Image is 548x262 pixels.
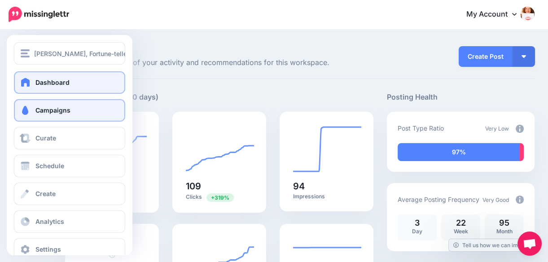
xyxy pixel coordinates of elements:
span: Very Good [482,196,509,203]
a: Settings [14,238,125,261]
a: Schedule [14,155,125,177]
h5: 94 [293,182,360,191]
button: [PERSON_NAME], Fortune-teller & Certified Lipsologist [14,42,125,65]
a: Tell us how we can improve [449,239,537,251]
p: Clicks [186,193,253,201]
a: Create Post [459,46,513,67]
span: Settings [35,245,61,253]
span: Month [496,228,513,235]
span: Day [412,228,422,235]
img: arrow-down-white.png [522,55,526,58]
a: Curate [14,127,125,149]
span: Schedule [35,162,64,170]
a: Open chat [517,231,542,256]
span: Previous period: 26 [206,193,234,202]
p: 22 [446,219,476,227]
span: Create [35,190,56,197]
span: Very Low [485,125,509,132]
a: My Account [457,4,535,26]
span: Curate [35,134,56,142]
span: Here's an overview of your activity and recommendations for this workspace. [65,57,373,69]
a: Dashboard [14,71,125,94]
img: menu.png [21,49,30,57]
img: info-circle-grey.png [516,196,524,204]
img: Missinglettr [9,7,69,22]
div: 3% of your posts in the last 30 days have been from Curated content [520,143,524,161]
span: Week [454,228,468,235]
h5: Posting Health [387,92,535,103]
span: Analytics [35,218,64,225]
img: info-circle-grey.png [516,125,524,133]
span: [PERSON_NAME], Fortune-teller & Certified Lipsologist [34,48,198,59]
span: Campaigns [35,106,70,114]
p: 95 [489,219,519,227]
p: Average Posting Frequency [398,194,479,205]
a: Analytics [14,210,125,233]
p: Post Type Ratio [398,123,444,133]
h5: 109 [186,182,253,191]
a: Campaigns [14,99,125,122]
span: Dashboard [35,79,70,86]
a: Create [14,183,125,205]
p: 3 [402,219,432,227]
p: Impressions [293,193,360,200]
div: 97% of your posts in the last 30 days have been from Drip Campaigns [398,143,520,161]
